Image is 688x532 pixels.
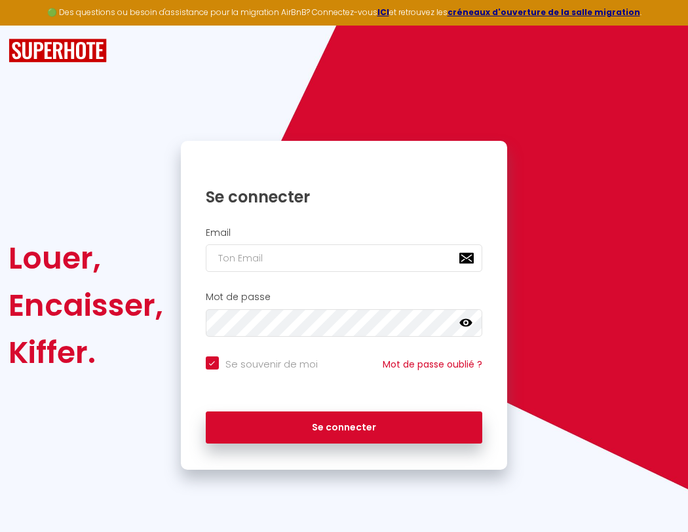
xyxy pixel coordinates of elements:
[206,411,483,444] button: Se connecter
[206,187,483,207] h1: Se connecter
[9,39,107,63] img: SuperHote logo
[9,282,163,329] div: Encaisser,
[206,292,483,303] h2: Mot de passe
[206,244,483,272] input: Ton Email
[377,7,389,18] a: ICI
[448,7,640,18] a: créneaux d'ouverture de la salle migration
[9,329,163,376] div: Kiffer.
[9,235,163,282] div: Louer,
[383,358,482,371] a: Mot de passe oublié ?
[206,227,483,238] h2: Email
